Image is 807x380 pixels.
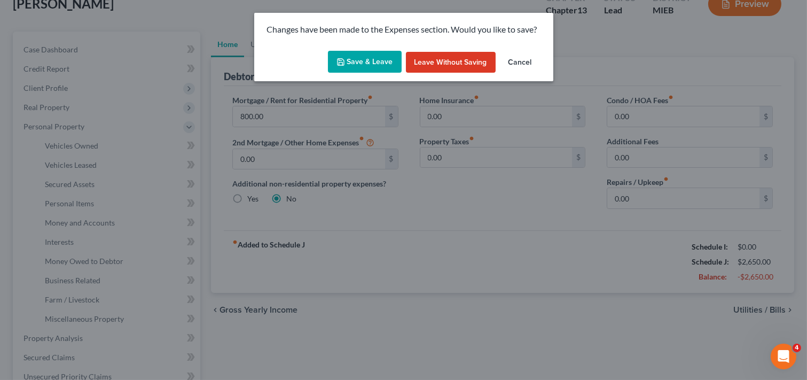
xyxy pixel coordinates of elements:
button: Cancel [500,52,540,73]
span: 4 [793,344,801,352]
button: Leave without Saving [406,52,496,73]
iframe: Intercom live chat [771,344,796,369]
button: Save & Leave [328,51,402,73]
p: Changes have been made to the Expenses section. Would you like to save? [267,24,540,36]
